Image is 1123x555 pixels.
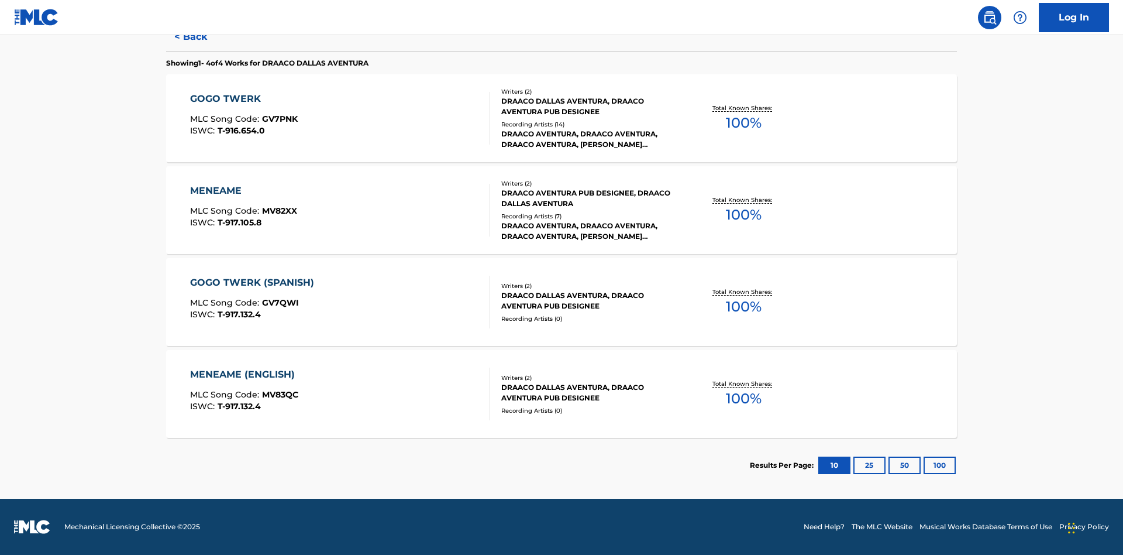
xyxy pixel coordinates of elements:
span: ISWC : [190,309,218,320]
button: 100 [924,457,956,474]
a: Need Help? [804,522,845,532]
span: T-917.132.4 [218,309,261,320]
button: 10 [818,457,850,474]
span: MLC Song Code : [190,389,262,400]
span: T-916.654.0 [218,125,265,136]
a: Log In [1039,3,1109,32]
div: MENEAME (ENGLISH) [190,368,301,382]
a: MENEAME (ENGLISH)MLC Song Code:MV83QCISWC:T-917.132.4Writers (2)DRAACO DALLAS AVENTURA, DRAACO AV... [166,350,957,438]
span: GV7QWI [262,297,299,308]
div: DRAACO AVENTURA, DRAACO AVENTURA, DRAACO AVENTURA, [PERSON_NAME] AVENTURA, DRAACO AVENTURA [501,129,678,150]
span: MLC Song Code : [190,114,262,124]
p: Total Known Shares: [712,104,775,112]
iframe: Chat Widget [1065,499,1123,555]
div: GOGO TWERK (SPANISH) [190,276,320,290]
span: 100 % [726,112,762,133]
button: 25 [853,457,886,474]
div: Drag [1068,511,1075,546]
a: GOGO TWERKMLC Song Code:GV7PNKISWC:T-916.654.0Writers (2)DRAACO DALLAS AVENTURA, DRAACO AVENTURA ... [166,74,957,162]
p: Results Per Page: [750,460,817,471]
img: help [1013,11,1027,25]
div: Writers ( 2 ) [501,179,678,188]
button: < Back [166,22,236,52]
div: GOGO TWERK [190,92,298,106]
span: MV82XX [262,205,297,216]
p: Total Known Shares: [712,287,775,296]
img: logo [14,520,50,534]
p: Showing 1 - 4 of 4 Works for DRAACO DALLAS AVENTURA [166,58,368,68]
a: MENEAMEMLC Song Code:MV82XXISWC:T-917.105.8Writers (2)DRAACO AVENTURA PUB DESIGNEE, DRAACO DALLAS... [166,166,957,254]
div: Recording Artists ( 0 ) [501,406,678,415]
div: Recording Artists ( 7 ) [501,212,678,221]
div: Help [1008,6,1032,29]
span: ISWC : [190,125,218,136]
p: Total Known Shares: [712,196,775,204]
div: DRAACO AVENTURA, DRAACO AVENTURA, DRAACO AVENTURA, [PERSON_NAME] AVENTURA, DRAACO AVENTURA [501,221,678,242]
span: 100 % [726,204,762,225]
a: Public Search [978,6,1001,29]
span: Mechanical Licensing Collective © 2025 [64,522,200,532]
button: 50 [888,457,921,474]
img: search [983,11,997,25]
a: The MLC Website [852,522,912,532]
div: Recording Artists ( 14 ) [501,120,678,129]
span: ISWC : [190,401,218,412]
span: MLC Song Code : [190,205,262,216]
div: Writers ( 2 ) [501,87,678,96]
div: Writers ( 2 ) [501,374,678,382]
span: 100 % [726,296,762,317]
span: T-917.105.8 [218,217,261,228]
a: GOGO TWERK (SPANISH)MLC Song Code:GV7QWIISWC:T-917.132.4Writers (2)DRAACO DALLAS AVENTURA, DRAACO... [166,258,957,346]
span: GV7PNK [262,114,298,124]
span: T-917.132.4 [218,401,261,412]
div: DRAACO DALLAS AVENTURA, DRAACO AVENTURA PUB DESIGNEE [501,382,678,403]
span: MV83QC [262,389,298,400]
div: DRAACO DALLAS AVENTURA, DRAACO AVENTURA PUB DESIGNEE [501,290,678,311]
div: MENEAME [190,184,297,198]
div: Recording Artists ( 0 ) [501,314,678,323]
div: DRAACO AVENTURA PUB DESIGNEE, DRAACO DALLAS AVENTURA [501,188,678,209]
p: Total Known Shares: [712,379,775,388]
a: Musical Works Database Terms of Use [919,522,1052,532]
div: DRAACO DALLAS AVENTURA, DRAACO AVENTURA PUB DESIGNEE [501,96,678,117]
a: Privacy Policy [1059,522,1109,532]
img: MLC Logo [14,9,59,26]
span: 100 % [726,388,762,409]
span: MLC Song Code : [190,297,262,308]
div: Writers ( 2 ) [501,282,678,290]
span: ISWC : [190,217,218,228]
